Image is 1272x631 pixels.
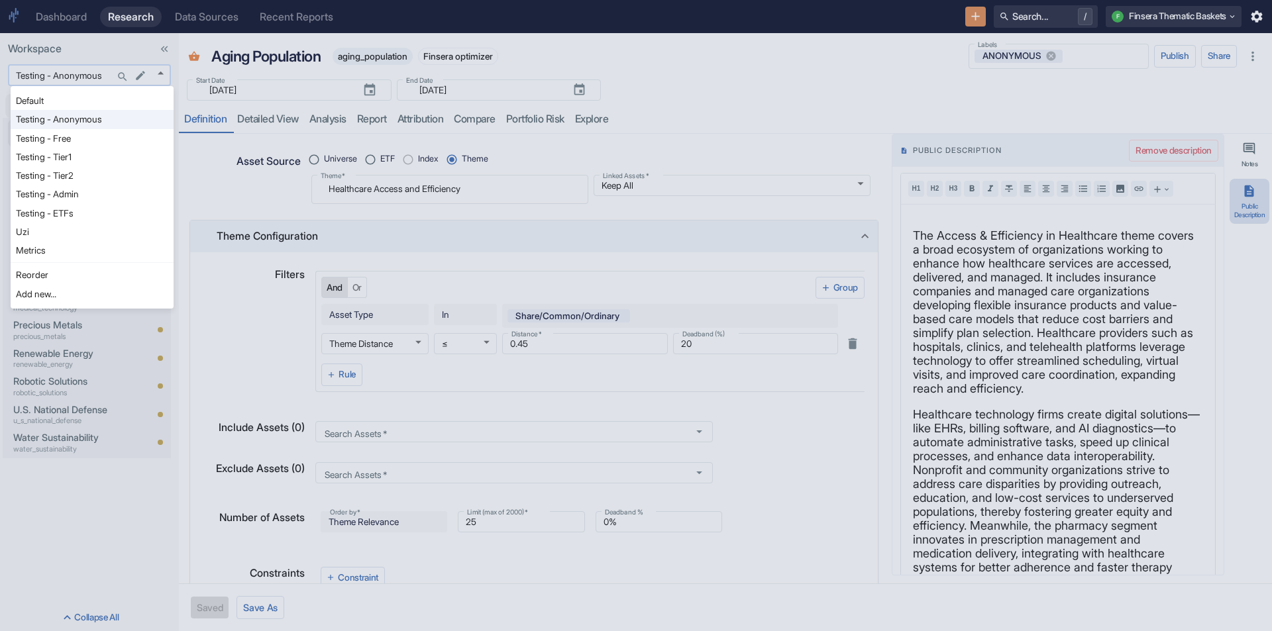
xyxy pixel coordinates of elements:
[11,166,174,185] li: Testing - Tier2
[11,129,174,148] li: Testing - Free
[11,148,174,166] li: Testing - Tier1
[11,241,174,260] li: Metrics
[11,185,174,203] li: Testing - Admin
[11,266,174,284] li: Reorder
[11,222,174,241] li: Uzi
[11,91,174,110] li: Default
[11,204,174,222] li: Testing - ETFs
[11,285,174,303] li: Add new...
[11,110,174,128] li: Testing - Anonymous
